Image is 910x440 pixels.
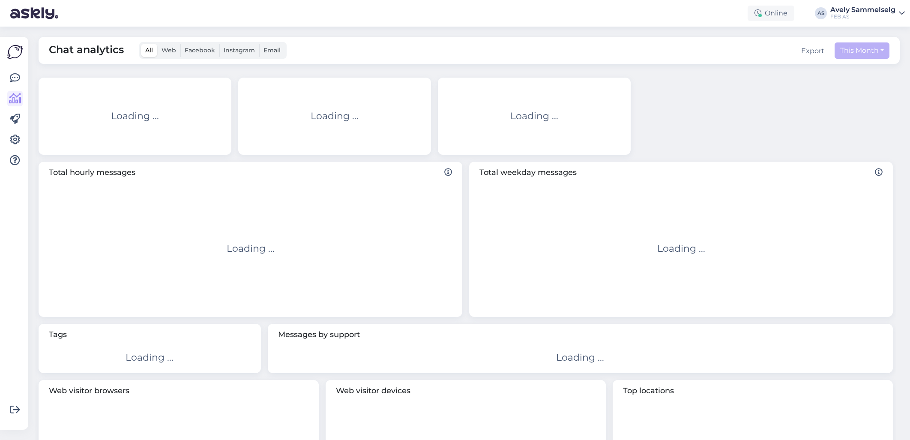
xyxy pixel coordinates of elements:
[227,241,275,256] div: Loading ...
[162,46,176,54] span: Web
[49,42,124,59] span: Chat analytics
[263,46,281,54] span: Email
[835,42,889,59] button: This Month
[556,350,604,365] div: Loading ...
[311,109,359,123] div: Loading ...
[126,350,174,365] div: Loading ...
[185,46,215,54] span: Facebook
[657,241,705,256] div: Loading ...
[224,46,255,54] span: Instagram
[49,167,452,178] span: Total hourly messages
[111,109,159,123] div: Loading ...
[830,6,905,20] a: Avely SammelselgFEB AS
[49,385,308,397] span: Web visitor browsers
[278,329,883,341] span: Messages by support
[748,6,794,21] div: Online
[479,167,883,178] span: Total weekday messages
[336,385,596,397] span: Web visitor devices
[815,7,827,19] div: AS
[145,46,153,54] span: All
[830,13,895,20] div: FEB AS
[7,44,23,60] img: Askly Logo
[801,46,824,56] button: Export
[49,329,251,341] span: Tags
[830,6,895,13] div: Avely Sammelselg
[510,109,558,123] div: Loading ...
[623,385,883,397] span: Top locations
